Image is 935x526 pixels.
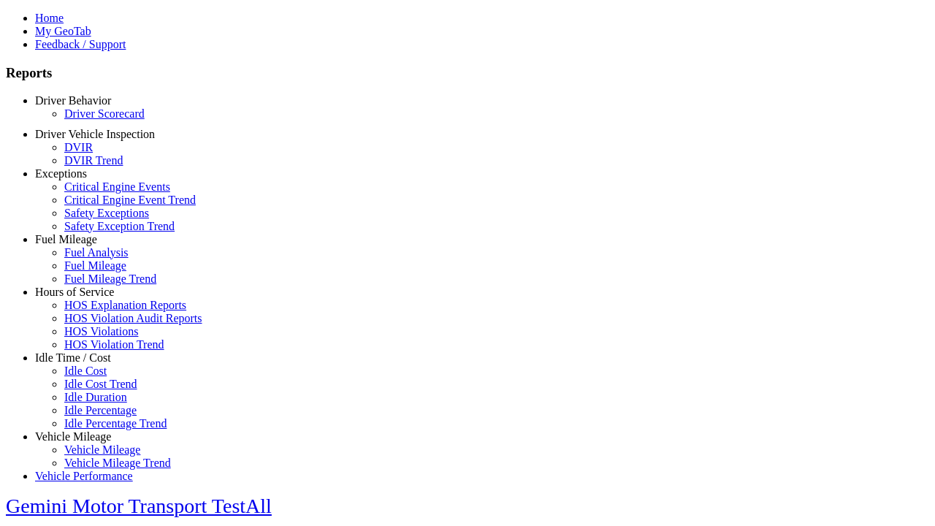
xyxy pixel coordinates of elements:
a: HOS Violation Audit Reports [64,312,202,324]
a: Fuel Mileage [64,259,126,272]
a: Idle Time / Cost [35,351,111,364]
a: Vehicle Mileage [64,443,140,456]
a: DVIR Trend [64,154,123,167]
a: Vehicle Performance [35,470,133,482]
a: Fuel Mileage [35,233,97,245]
a: HOS Explanation Reports [64,299,186,311]
a: Idle Cost [64,365,107,377]
a: Gemini Motor Transport TestAll [6,495,272,517]
a: Vehicle Mileage Trend [64,457,171,469]
a: Fuel Analysis [64,246,129,259]
a: Fuel Mileage Trend [64,272,156,285]
a: Idle Duration [64,391,127,403]
a: HOS Violation Trend [64,338,164,351]
a: Critical Engine Event Trend [64,194,196,206]
a: Driver Behavior [35,94,111,107]
a: Driver Scorecard [64,107,145,120]
a: Idle Cost Trend [64,378,137,390]
a: Idle Percentage [64,404,137,416]
a: Idle Percentage Trend [64,417,167,430]
a: Hours of Service [35,286,114,298]
a: Safety Exception Trend [64,220,175,232]
a: Safety Exceptions [64,207,149,219]
a: Exceptions [35,167,87,180]
a: My GeoTab [35,25,91,37]
a: Driver Vehicle Inspection [35,128,155,140]
a: Home [35,12,64,24]
a: Feedback / Support [35,38,126,50]
a: Vehicle Mileage [35,430,111,443]
a: HOS Violations [64,325,138,338]
a: Critical Engine Events [64,180,170,193]
h3: Reports [6,65,929,81]
a: DVIR [64,141,93,153]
